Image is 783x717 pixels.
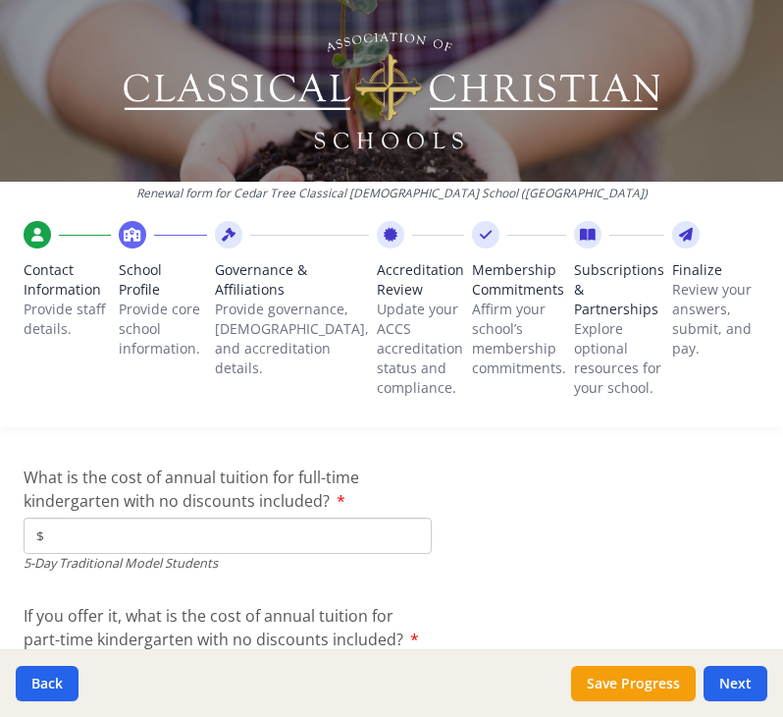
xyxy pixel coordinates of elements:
div: 5-Day Traditional Model Students [24,554,432,573]
span: If you offer it, what is the cost of annual tuition for part-time kindergarten with no discounts ... [24,605,403,650]
p: Provide governance, [DEMOGRAPHIC_DATA], and accreditation details. [215,300,369,378]
p: Provide core school information. [119,300,206,358]
p: Update your ACCS accreditation status and compliance. [377,300,464,398]
span: Governance & Affiliations [215,260,369,300]
p: Affirm your school’s membership commitments. [472,300,566,378]
span: Membership Commitments [472,260,566,300]
img: Logo [120,28,662,154]
p: Review your answers, submit, and pay. [672,280,759,358]
button: Next [704,666,767,701]
p: Provide staff details. [24,300,111,339]
span: Contact Information [24,260,111,300]
button: Save Progress [571,666,696,701]
span: What is the cost of annual tuition for full-time kindergarten with no discounts included? [24,467,359,512]
span: School Profile [119,260,206,300]
span: Accreditation Review [377,260,464,300]
span: Finalize [672,260,759,280]
p: Explore optional resources for your school. [574,319,664,398]
span: Subscriptions & Partnerships [574,260,664,319]
button: Back [16,666,78,701]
